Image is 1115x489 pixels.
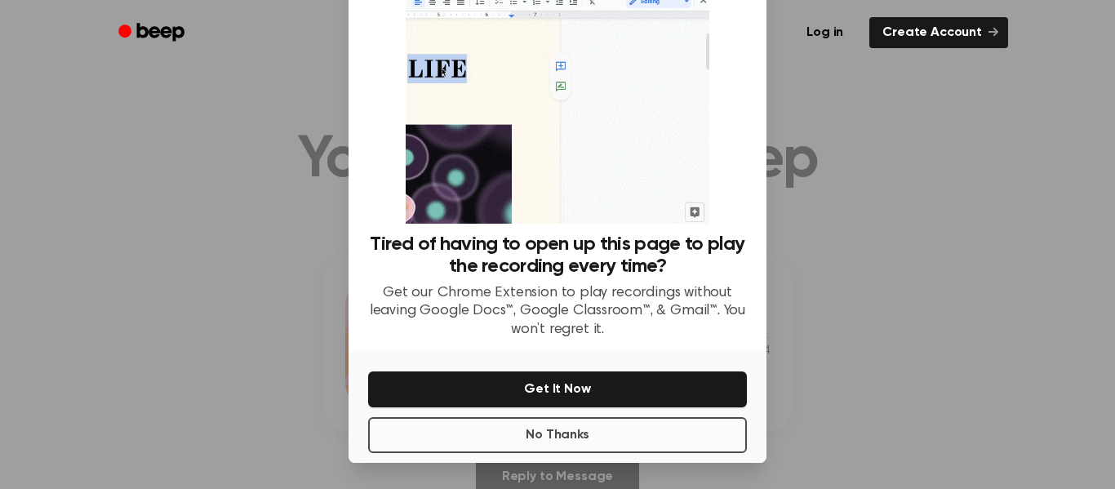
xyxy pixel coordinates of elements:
[368,233,747,278] h3: Tired of having to open up this page to play the recording every time?
[107,17,199,49] a: Beep
[790,14,860,51] a: Log in
[368,417,747,453] button: No Thanks
[368,371,747,407] button: Get It Now
[869,17,1008,48] a: Create Account
[368,284,747,340] p: Get our Chrome Extension to play recordings without leaving Google Docs™, Google Classroom™, & Gm...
